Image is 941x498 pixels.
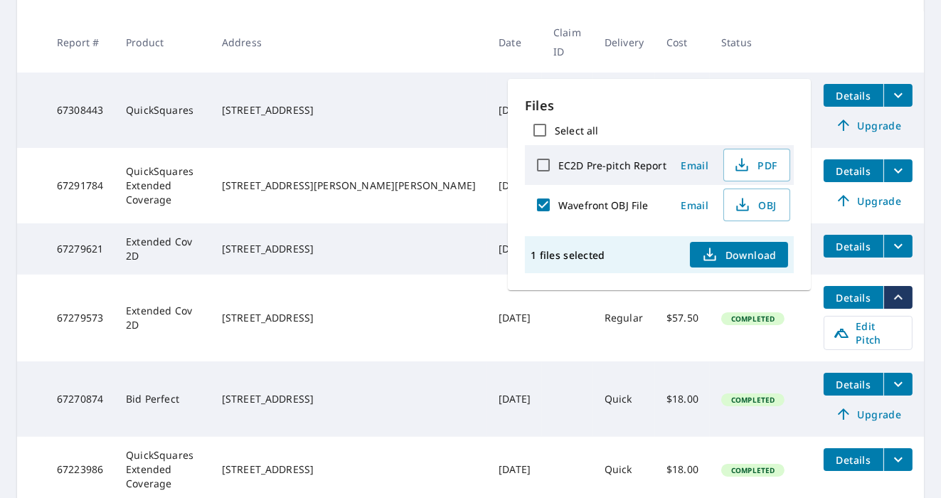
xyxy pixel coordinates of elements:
span: Download [701,246,777,263]
td: $18.00 [655,73,710,148]
td: [DATE] [487,148,542,223]
span: Details [832,291,875,304]
td: $57.50 [655,275,710,361]
th: Product [115,11,211,73]
button: Email [672,194,718,216]
th: Address [211,11,487,73]
button: Email [672,154,718,176]
div: [STREET_ADDRESS] [222,103,476,117]
td: QuickSquares [115,73,211,148]
button: filesDropdownBtn-67279621 [883,235,913,258]
td: Quick [593,73,655,148]
td: Regular [593,275,655,361]
a: Upgrade [824,114,913,137]
td: [DATE] [487,223,542,275]
span: Completed [723,465,783,475]
th: Delivery [593,11,655,73]
a: Upgrade [824,403,913,425]
button: filesDropdownBtn-67270874 [883,373,913,396]
th: Date [487,11,542,73]
span: Details [832,378,875,391]
button: OBJ [723,189,790,221]
button: detailsBtn-67279573 [824,286,883,309]
div: [STREET_ADDRESS] [222,392,476,406]
td: [DATE] [487,275,542,361]
label: EC2D Pre-pitch Report [558,159,666,172]
button: detailsBtn-67279621 [824,235,883,258]
span: Details [832,164,875,178]
td: 67270874 [46,361,115,437]
button: filesDropdownBtn-67279573 [883,286,913,309]
th: Report # [46,11,115,73]
button: detailsBtn-67291784 [824,159,883,182]
td: Bid Perfect [115,361,211,437]
span: Email [678,159,712,172]
button: filesDropdownBtn-67223986 [883,448,913,471]
th: Claim ID [542,11,593,73]
span: Upgrade [832,117,904,134]
span: Details [832,240,875,253]
div: [STREET_ADDRESS] [222,311,476,325]
button: detailsBtn-67223986 [824,448,883,471]
th: Cost [655,11,710,73]
td: 67291784 [46,148,115,223]
span: Upgrade [832,406,904,423]
td: Quick [593,361,655,437]
label: Wavefront OBJ File [558,198,648,212]
button: PDF [723,149,790,181]
td: 67279573 [46,275,115,361]
p: Files [525,96,794,115]
div: [STREET_ADDRESS] [222,242,476,256]
button: filesDropdownBtn-67308443 [883,84,913,107]
td: [DATE] [487,73,542,148]
td: QuickSquares Extended Coverage [115,148,211,223]
button: detailsBtn-67308443 [824,84,883,107]
td: 67308443 [46,73,115,148]
label: Select all [555,124,598,137]
span: Upgrade [832,192,904,209]
a: Edit Pitch [824,316,913,350]
span: Details [832,453,875,467]
td: $18.00 [655,361,710,437]
td: Extended Cov 2D [115,223,211,275]
button: filesDropdownBtn-67291784 [883,159,913,182]
button: Download [690,242,788,267]
div: [STREET_ADDRESS][PERSON_NAME][PERSON_NAME] [222,179,476,193]
th: Status [710,11,812,73]
span: Email [678,198,712,212]
span: OBJ [733,196,778,213]
span: Details [832,89,875,102]
span: Completed [723,314,783,324]
span: Completed [723,395,783,405]
div: [STREET_ADDRESS] [222,462,476,477]
td: [DATE] [487,361,542,437]
td: Extended Cov 2D [115,275,211,361]
p: 1 files selected [531,248,605,262]
button: detailsBtn-67270874 [824,373,883,396]
td: 67279621 [46,223,115,275]
span: Edit Pitch [833,319,903,346]
span: PDF [733,157,778,174]
a: Upgrade [824,189,913,212]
